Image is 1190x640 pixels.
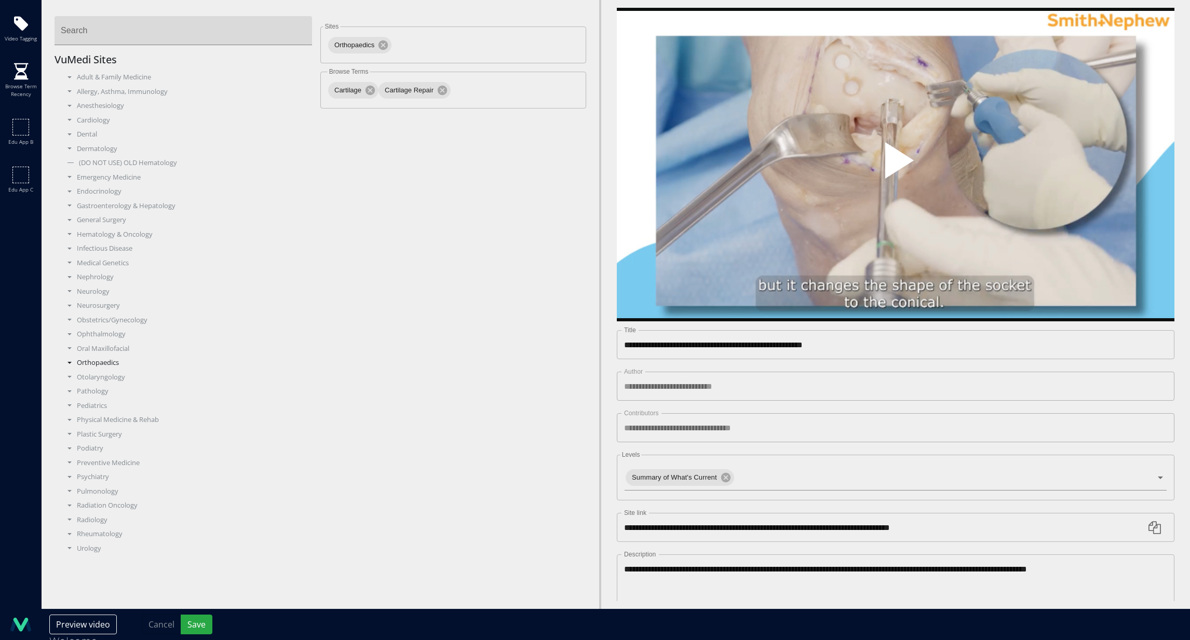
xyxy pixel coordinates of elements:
[62,500,313,511] div: Radiation Oncology
[802,114,989,215] button: Play Video
[620,452,642,458] label: Levels
[3,83,39,98] span: Browse term recency
[62,272,313,282] div: Nephrology
[55,53,320,66] h5: VuMedi Sites
[62,401,313,411] div: Pediatrics
[62,415,313,425] div: Physical Medicine & Rehab
[62,329,313,339] div: Ophthalmology
[62,486,313,497] div: Pulmonology
[8,138,33,146] span: Edu app b
[62,129,313,140] div: Dental
[62,472,313,482] div: Psychiatry
[62,372,313,383] div: Otolaryngology
[625,465,1167,491] div: Summary of What's Current
[5,35,37,43] span: Video tagging
[328,69,370,75] label: Browse Terms
[62,344,313,354] div: Oral Maxillofacial
[62,87,313,97] div: Allergy, Asthma, Immunology
[62,301,313,311] div: Neurosurgery
[62,215,313,225] div: General Surgery
[8,186,33,194] span: Edu app c
[378,85,440,96] span: Cartilage Repair
[62,287,313,297] div: Neurology
[328,82,378,99] div: Cartilage
[181,615,212,634] button: Save
[62,515,313,525] div: Radiology
[617,8,1174,322] video-js: Video Player
[49,615,117,634] button: Preview video
[1142,515,1167,540] button: Copy link to clipboard
[62,144,313,154] div: Dermatology
[626,472,723,482] span: Summary of What's Current
[62,315,313,325] div: Obstetrics/Gynecology
[62,72,313,83] div: Adult & Family Medicine
[328,85,368,96] span: Cartilage
[62,229,313,240] div: Hematology & Oncology
[62,172,313,183] div: Emergency Medicine
[62,243,313,254] div: Infectious Disease
[62,443,313,454] div: Podiatry
[62,458,313,468] div: Preventive Medicine
[378,82,451,99] div: Cartilage Repair
[62,201,313,211] div: Gastroenterology & Hepatology
[62,529,313,539] div: Rheumatology
[62,543,313,554] div: Urology
[142,615,181,634] button: Cancel
[328,40,381,50] span: Orthopaedics
[62,115,313,126] div: Cardiology
[10,614,31,635] img: logo
[323,23,340,30] label: Sites
[62,101,313,111] div: Anesthesiology
[62,358,313,368] div: Orthopaedics
[62,158,313,168] div: (DO NOT USE) OLD Hematology
[62,429,313,440] div: Plastic Surgery
[62,386,313,397] div: Pathology
[626,469,734,486] div: Summary of What's Current
[62,186,313,197] div: Endocrinology
[62,258,313,268] div: Medical Genetics
[328,37,391,53] div: Orthopaedics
